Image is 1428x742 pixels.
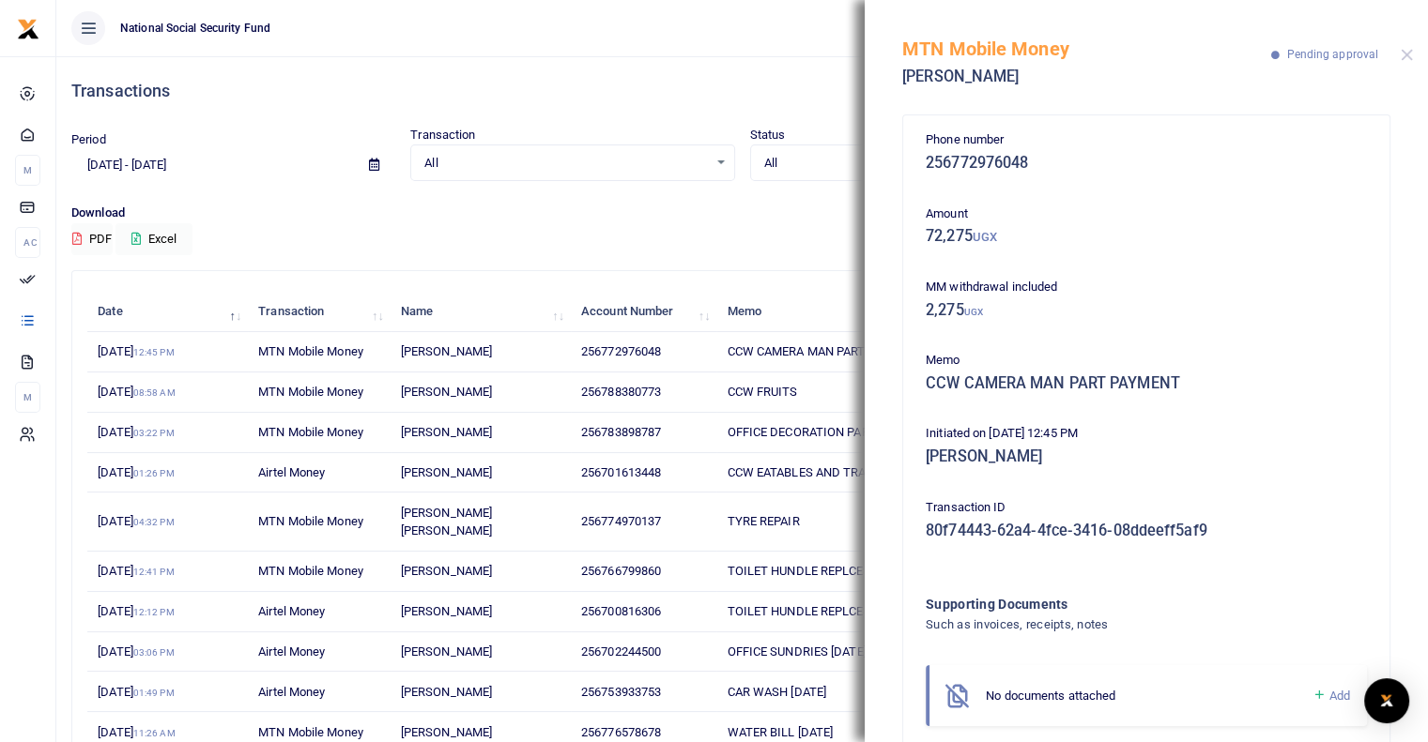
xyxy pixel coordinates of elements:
p: Amount [926,204,1367,224]
small: 03:22 PM [133,428,175,438]
span: MTN Mobile Money [258,344,363,358]
h5: MTN Mobile Money [902,38,1271,60]
span: [PERSON_NAME] [401,725,492,739]
span: [DATE] [98,425,174,439]
span: OFFICE SUNDRIES [DATE] [727,644,866,659]
span: [DATE] [98,604,174,618]
h5: [PERSON_NAME] [902,68,1271,86]
small: 12:12 PM [133,607,175,617]
a: Add [1312,685,1350,706]
span: MTN Mobile Money [258,514,363,528]
h5: 2,275 [926,301,1367,320]
h4: Such as invoices, receipts, notes [926,614,1291,635]
span: 256772976048 [581,344,661,358]
button: Excel [115,223,192,255]
span: Airtel Money [258,604,325,618]
label: Status [750,126,786,144]
p: Download [71,204,1413,223]
span: TOILET HUNDLE REPLCEMENT [727,564,896,578]
h5: [PERSON_NAME] [926,447,1367,466]
li: Ac [15,227,40,258]
label: Transaction [410,126,475,144]
span: [PERSON_NAME] [401,604,492,618]
span: All [424,154,707,173]
input: select period [71,149,354,181]
span: 256753933753 [581,685,661,699]
h4: Supporting Documents [926,594,1291,614]
span: [PERSON_NAME] [401,385,492,399]
span: [PERSON_NAME] [401,425,492,439]
span: Airtel Money [258,644,325,659]
th: Name: activate to sort column ascending [391,292,571,332]
span: TOILET HUNDLE REPLCEMENT [727,604,896,618]
span: 256702244500 [581,644,661,659]
small: 08:58 AM [133,387,176,398]
small: 04:32 PM [133,517,175,527]
li: M [15,155,40,186]
p: MM withdrawal included [926,278,1367,297]
span: TYRE REPAIR [727,514,799,528]
th: Date: activate to sort column descending [87,292,248,332]
span: Add [1329,689,1350,703]
img: logo-small [17,18,39,40]
span: [DATE] [98,344,174,358]
span: Pending approval [1286,48,1378,61]
small: 12:45 PM [133,347,175,357]
span: MTN Mobile Money [258,425,363,439]
span: 256774970137 [581,514,661,528]
p: Initiated on [DATE] 12:45 PM [926,424,1367,444]
span: 256783898787 [581,425,661,439]
button: Close [1401,49,1413,61]
label: Period [71,130,106,149]
span: MTN Mobile Money [258,725,363,739]
th: Account Number: activate to sort column ascending [571,292,716,332]
div: Open Intercom Messenger [1364,678,1409,723]
span: [PERSON_NAME] [401,685,492,699]
span: [PERSON_NAME] [401,344,492,358]
span: [DATE] [98,725,175,739]
span: [PERSON_NAME] [401,465,492,479]
span: No documents attached [986,689,1115,703]
button: PDF [71,223,113,255]
span: [PERSON_NAME] [PERSON_NAME] [401,506,492,538]
span: [DATE] [98,685,174,699]
span: 256701613448 [581,465,661,479]
span: CCW FRUITS [727,385,797,399]
span: Airtel Money [258,465,325,479]
span: 256700816306 [581,604,661,618]
span: Airtel Money [258,685,325,699]
span: OFFICE DECORATION PART PAYMENT [727,425,932,439]
th: Transaction: activate to sort column ascending [248,292,391,332]
small: 01:49 PM [133,688,175,698]
span: MTN Mobile Money [258,385,363,399]
span: CCW CAMERA MAN PART PAYMENT [727,344,922,358]
a: logo-small logo-large logo-large [17,21,39,35]
h5: 256772976048 [926,154,1367,173]
small: 12:41 PM [133,567,175,577]
span: MTN Mobile Money [258,564,363,578]
small: 03:06 PM [133,647,175,658]
span: CAR WASH [DATE] [727,685,826,699]
th: Memo: activate to sort column ascending [716,292,970,332]
p: Transaction ID [926,498,1367,518]
small: 01:26 PM [133,468,175,478]
span: 256788380773 [581,385,661,399]
span: 256766799860 [581,564,661,578]
li: M [15,382,40,413]
small: 11:26 AM [133,728,176,738]
p: Phone number [926,130,1367,150]
span: [DATE] [98,564,174,578]
small: UGX [973,230,997,244]
span: All [764,154,1047,173]
h4: Transactions [71,81,1413,101]
span: [DATE] [98,644,174,659]
h5: 80f74443-62a4-4fce-3416-08ddeeff5af9 [926,522,1367,540]
h5: CCW CAMERA MAN PART PAYMENT [926,374,1367,393]
span: National Social Security Fund [113,20,278,37]
span: [PERSON_NAME] [401,644,492,659]
h5: 72,275 [926,227,1367,246]
span: [DATE] [98,385,175,399]
span: [DATE] [98,514,174,528]
span: [DATE] [98,465,174,479]
span: [PERSON_NAME] [401,564,492,578]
